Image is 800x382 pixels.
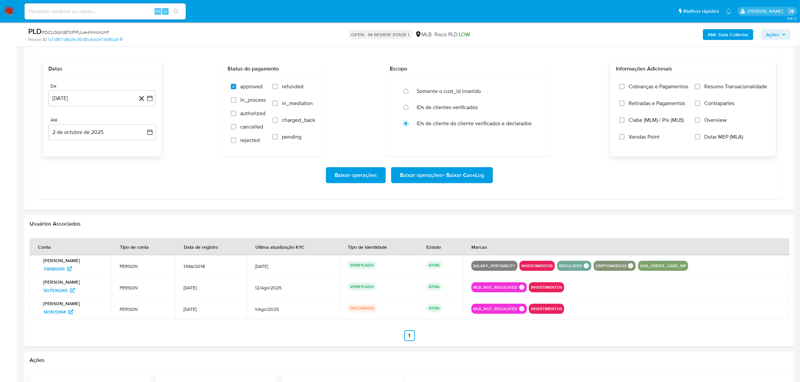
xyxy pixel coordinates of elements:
[48,37,123,43] a: 1c7d867d8b3fbcf5481c9ab1e74986a8
[28,37,47,43] b: Person ID
[155,8,161,14] span: Alt
[459,31,470,38] span: LOW
[169,7,183,16] button: search-icon
[761,29,791,40] button: Ações
[726,8,731,14] a: Notificações
[435,31,470,38] span: Risco PLD:
[30,221,789,227] h2: Usuários Associados
[788,8,795,15] a: Sair
[787,16,797,21] span: 3.161.2
[708,29,749,40] b: AML Data Collector
[703,29,753,40] button: AML Data Collector
[164,8,166,14] span: s
[766,29,779,40] span: Ações
[349,30,412,39] p: OPEN - IN REVIEW STAGE I
[415,31,432,38] div: MLB
[28,26,42,37] b: PLD
[25,7,186,16] input: Pesquise usuários ou casos...
[748,8,786,14] p: emerson.gomes@mercadopago.com.br
[683,8,719,15] span: Atalhos rápidos
[30,357,789,364] h2: Ações
[42,29,109,36] span: # OCU3qYJ87zlFPUue41nmmUHf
